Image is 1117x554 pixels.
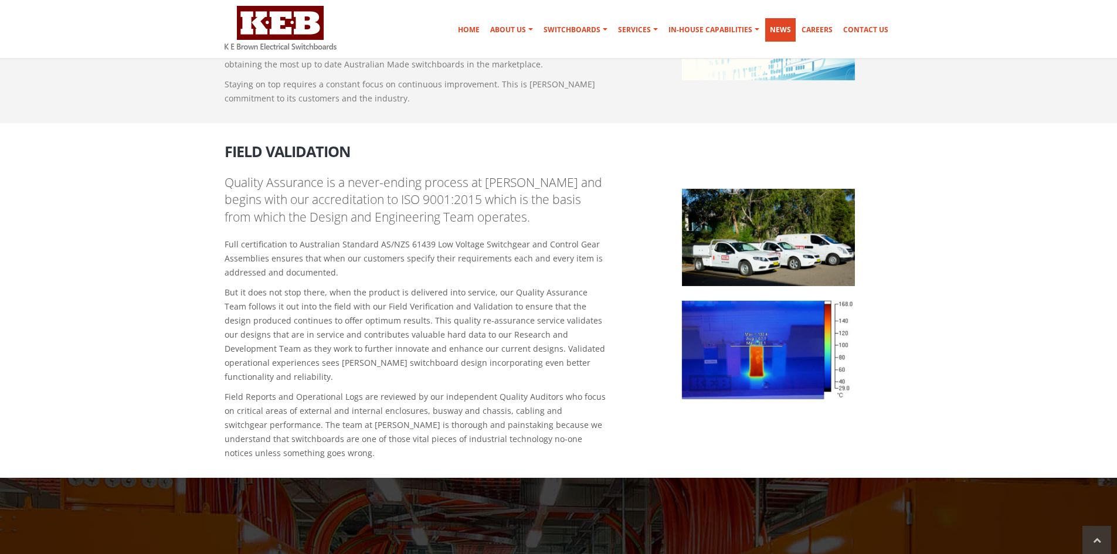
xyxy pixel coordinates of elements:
[225,135,893,159] h2: Field Validation
[453,18,484,42] a: Home
[664,18,764,42] a: In-house Capabilities
[225,77,607,106] p: Staying on top requires a constant focus on continuous improvement. This is [PERSON_NAME] commitm...
[225,286,607,384] p: But it does not stop there, when the product is delivered into service, our Quality Assurance Tea...
[613,18,663,42] a: Services
[225,6,337,50] img: K E Brown Electrical Switchboards
[225,237,607,280] p: Full certification to Australian Standard AS/NZS 61439 Low Voltage Switchgear and Control Gear As...
[765,18,796,42] a: News
[797,18,837,42] a: Careers
[539,18,612,42] a: Switchboards
[225,174,607,226] p: Quality Assurance is a never-ending process at [PERSON_NAME] and begins with our accreditation to...
[838,18,893,42] a: Contact Us
[485,18,538,42] a: About Us
[225,390,607,460] p: Field Reports and Operational Logs are reviewed by our independent Quality Auditors who focus on ...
